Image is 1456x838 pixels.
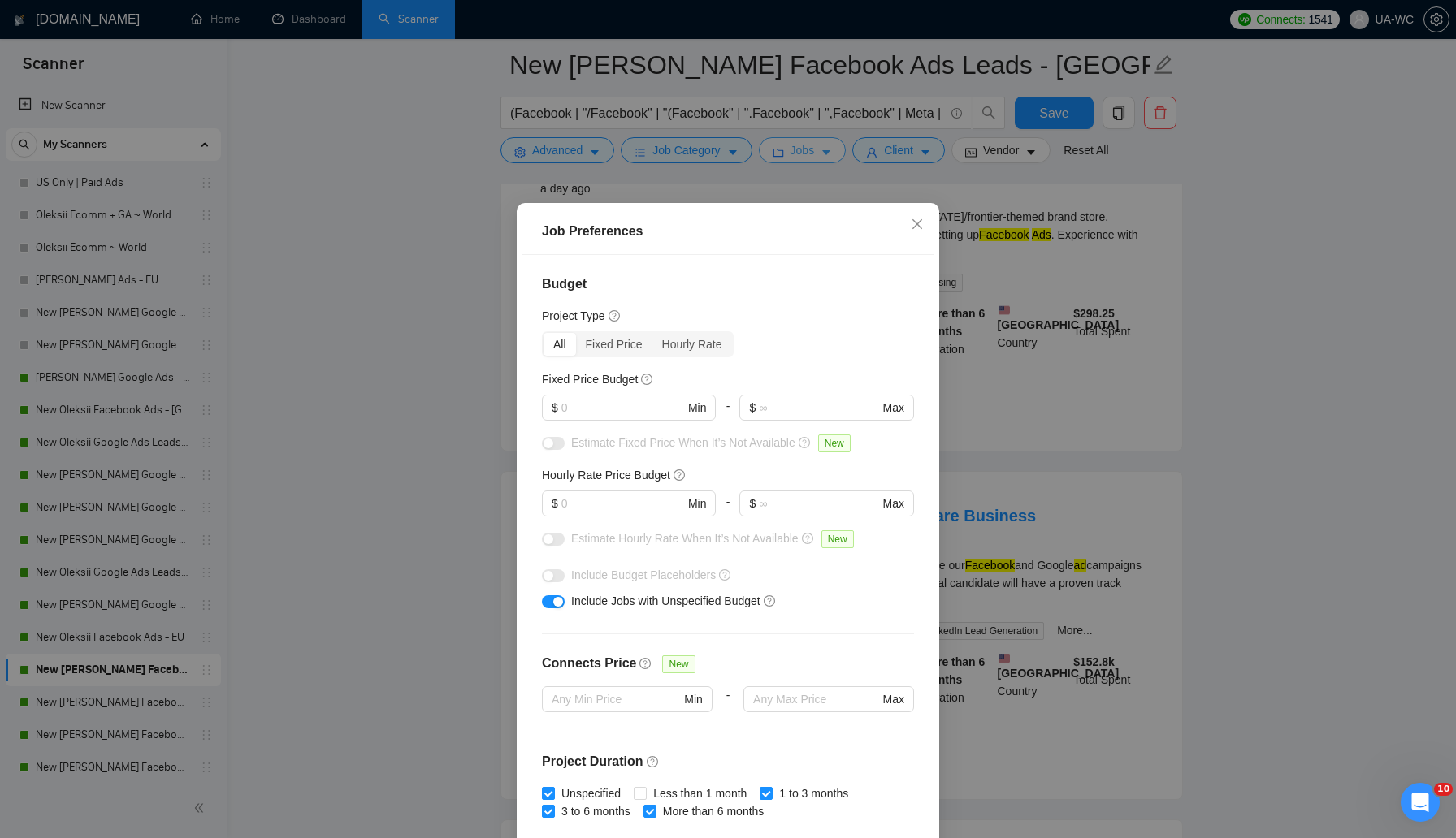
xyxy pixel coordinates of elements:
[542,274,914,294] h4: Budget
[911,218,924,231] span: close
[555,802,637,820] span: 3 to 6 months
[542,466,670,484] h5: Hourly Rate Price Budget
[883,690,904,708] span: Max
[542,752,914,771] h4: Project Duration
[764,594,777,607] span: question-circle
[716,395,739,434] div: -
[647,755,660,768] span: question-circle
[684,690,703,708] span: Min
[759,495,879,512] input: ∞
[647,784,753,802] span: Less than 1 month
[656,802,771,820] span: More than 6 months
[773,784,855,802] span: 1 to 3 months
[1434,783,1453,796] span: 10
[561,495,685,512] input: 0
[818,434,851,452] span: New
[799,436,812,449] span: question-circle
[576,333,652,356] div: Fixed Price
[552,690,681,708] input: Any Min Price
[542,222,914,241] div: Job Preferences
[749,399,756,417] span: $
[571,594,760,607] span: Include Jobs with Unspecified Budget
[883,399,904,417] span: Max
[716,490,739,529] div: -
[571,568,716,581] span: Include Budget Placeholders
[753,690,879,708] input: Any Max Price
[571,532,799,545] span: Estimate Hourly Rate When It’s Not Available
[544,333,576,356] div: All
[552,495,558,512] span: $
[542,654,636,673] h4: Connects Price
[641,373,654,386] span: question-circle
[802,532,815,545] span: question-circle
[639,657,652,670] span: question-circle
[749,495,756,512] span: $
[674,469,687,482] span: question-circle
[688,495,707,512] span: Min
[713,686,743,732] div: -
[1401,783,1440,822] iframe: Intercom live chat
[571,436,795,449] span: Estimate Fixed Price When It’s Not Available
[561,399,685,417] input: 0
[555,784,627,802] span: Unspecified
[662,655,695,673] span: New
[719,568,732,581] span: question-circle
[609,309,622,322] span: question-circle
[652,333,732,356] div: Hourly Rate
[688,399,707,417] span: Min
[759,399,879,417] input: ∞
[542,370,638,388] h5: Fixed Price Budget
[895,203,939,247] button: Close
[542,307,605,325] h5: Project Type
[821,530,854,548] span: New
[883,495,904,512] span: Max
[552,399,558,417] span: $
